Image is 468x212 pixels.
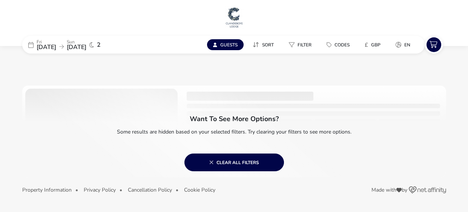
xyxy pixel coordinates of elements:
button: Cancellation Policy [128,187,172,193]
span: [DATE] [67,43,86,51]
p: Some results are hidden based on your selected filters. Try clearing your filters to see more opt... [22,122,446,138]
span: Clear all filters [209,159,259,165]
button: Filter [283,39,318,50]
naf-pibe-menu-bar-item: Sort [247,39,283,50]
button: Guests [207,39,244,50]
button: Clear all filters [184,154,284,171]
span: Made with by [371,187,407,193]
div: Fri[DATE]Sun[DATE]2 [22,36,135,54]
naf-pibe-menu-bar-item: en [390,39,419,50]
button: Codes [321,39,356,50]
i: £ [365,41,368,49]
span: Guests [220,42,238,48]
img: Main Website [225,6,244,29]
span: en [404,42,410,48]
naf-pibe-menu-bar-item: Guests [207,39,247,50]
span: Codes [335,42,350,48]
naf-pibe-menu-bar-item: Filter [283,39,321,50]
naf-pibe-menu-bar-item: Codes [321,39,359,50]
h2: Want to see more options? [190,114,279,123]
p: Sun [67,40,86,44]
span: 2 [97,42,101,48]
p: Fri [37,40,56,44]
button: £GBP [359,39,387,50]
span: Sort [262,42,274,48]
button: Cookie Policy [184,187,215,193]
span: [DATE] [37,43,56,51]
button: en [390,39,416,50]
button: Property Information [22,187,72,193]
span: GBP [371,42,381,48]
naf-pibe-menu-bar-item: £GBP [359,39,390,50]
span: Filter [298,42,311,48]
button: Sort [247,39,280,50]
button: Privacy Policy [84,187,116,193]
